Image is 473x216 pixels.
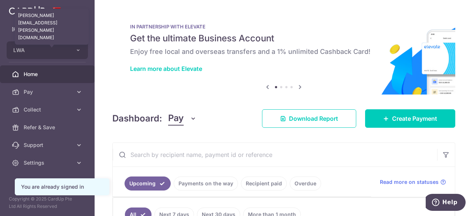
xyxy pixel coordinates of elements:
h5: Get the ultimate Business Account [130,32,438,44]
span: Read more on statuses [380,178,439,186]
span: LWA [13,47,68,54]
iframe: Opens a widget where you can find more information [426,194,466,212]
button: Pay [168,112,197,126]
a: Recipient paid [241,176,287,191]
a: Upcoming [125,176,171,191]
h4: Dashboard: [112,112,162,125]
a: Learn more about Elevate [130,65,202,72]
p: IN PARTNERSHIP WITH ELEVATE [130,24,438,30]
a: Download Report [262,109,356,128]
input: Search by recipient name, payment id or reference [113,143,437,167]
span: Refer & Save [24,124,72,131]
a: Overdue [290,176,321,191]
span: Home [24,71,72,78]
a: Create Payment [365,109,455,128]
a: Read more on statuses [380,178,446,186]
span: Pay [168,112,184,126]
span: Pay [24,88,72,96]
span: Settings [24,159,72,167]
div: You are already signed in [21,183,103,191]
span: Download Report [289,114,338,123]
span: Collect [24,106,72,113]
img: Renovation banner [112,12,455,95]
img: CardUp [9,6,45,15]
span: Support [24,141,72,149]
button: LWA [7,41,88,59]
a: Payments on the way [174,176,238,191]
p: [PERSON_NAME][EMAIL_ADDRESS][PERSON_NAME][DOMAIN_NAME] [12,26,83,33]
span: Create Payment [392,114,437,123]
div: [PERSON_NAME][EMAIL_ADDRESS][PERSON_NAME][DOMAIN_NAME] [15,8,89,45]
h6: Enjoy free local and overseas transfers and a 1% unlimited Cashback Card! [130,47,438,56]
